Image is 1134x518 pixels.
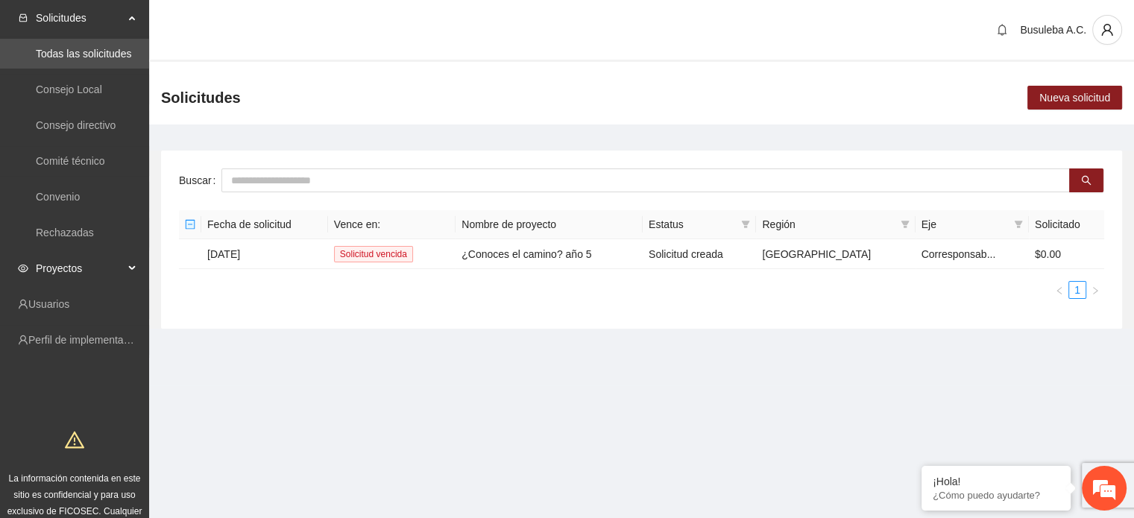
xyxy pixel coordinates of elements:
button: search [1069,168,1103,192]
a: 1 [1069,282,1086,298]
td: $0.00 [1029,239,1104,269]
a: Consejo Local [36,83,102,95]
p: ¿Cómo puedo ayudarte? [933,490,1059,501]
a: Perfil de implementadora [28,334,145,346]
a: Usuarios [28,298,69,310]
td: ¿Conoces el camino? año 5 [456,239,643,269]
li: Next Page [1086,281,1104,299]
span: inbox [18,13,28,23]
td: [DATE] [201,239,328,269]
span: filter [738,213,753,236]
span: Solicitudes [36,3,124,33]
td: [GEOGRAPHIC_DATA] [756,239,915,269]
span: filter [741,220,750,229]
a: Consejo directivo [36,119,116,131]
span: filter [1014,220,1023,229]
button: right [1086,281,1104,299]
span: minus-square [185,219,195,230]
span: Corresponsab... [922,248,996,260]
span: Proyectos [36,253,124,283]
span: Eje [922,216,1008,233]
th: Vence en: [328,210,456,239]
a: Rechazadas [36,227,94,239]
span: bell [991,24,1013,36]
span: Solicitudes [161,86,241,110]
button: left [1050,281,1068,299]
span: warning [65,430,84,449]
span: eye [18,263,28,274]
button: Nueva solicitud [1027,86,1122,110]
span: left [1055,286,1064,295]
th: Solicitado [1029,210,1104,239]
label: Buscar [179,168,221,192]
span: Región [762,216,894,233]
li: 1 [1068,281,1086,299]
li: Previous Page [1050,281,1068,299]
button: user [1092,15,1122,45]
span: search [1081,175,1092,187]
span: Solicitud vencida [334,246,413,262]
a: Convenio [36,191,80,203]
span: Estatus [649,216,735,233]
td: Solicitud creada [643,239,756,269]
th: Nombre de proyecto [456,210,643,239]
span: right [1091,286,1100,295]
span: filter [898,213,913,236]
span: Busuleba A.C. [1020,24,1086,36]
div: ¡Hola! [933,476,1059,487]
a: Todas las solicitudes [36,48,131,60]
a: Comité técnico [36,155,105,167]
span: user [1093,23,1121,37]
span: filter [901,220,910,229]
button: bell [990,18,1014,42]
span: Nueva solicitud [1039,89,1110,106]
th: Fecha de solicitud [201,210,328,239]
span: filter [1011,213,1026,236]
